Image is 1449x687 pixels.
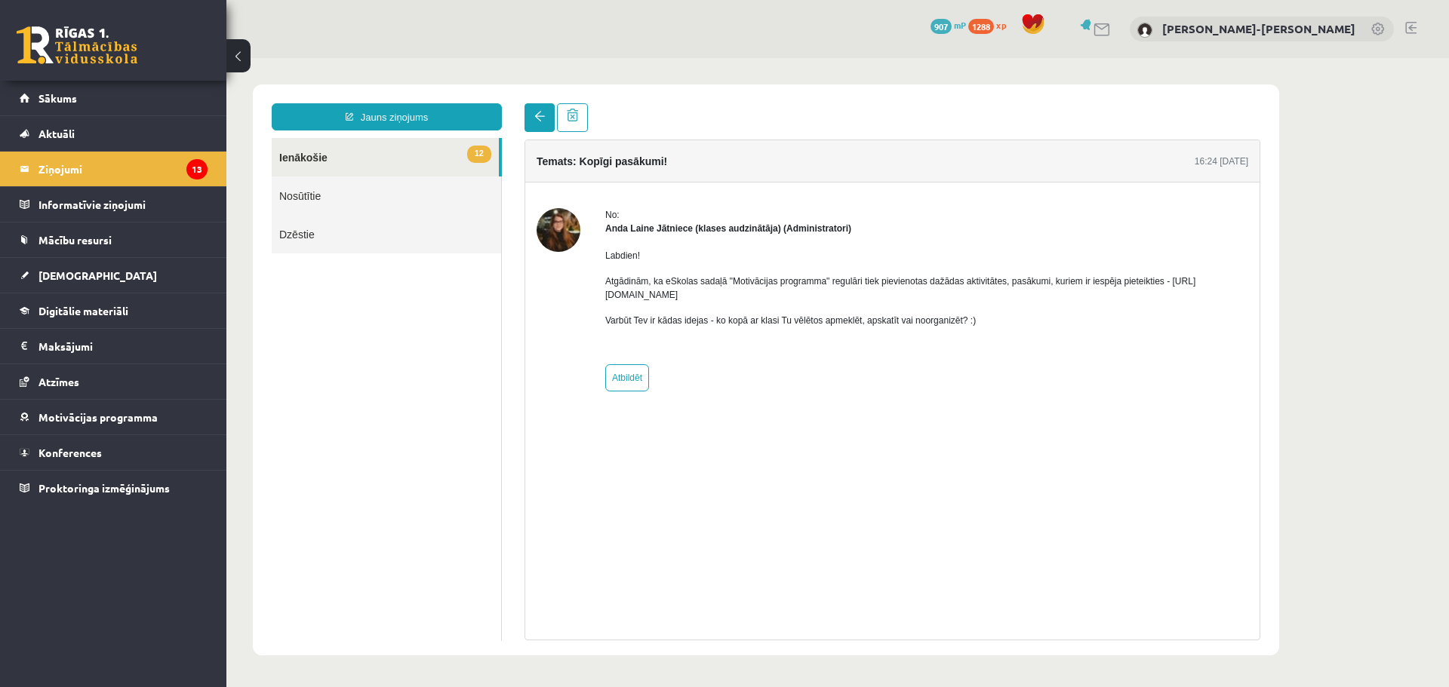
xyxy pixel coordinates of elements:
a: Konferences [20,435,208,470]
div: No: [379,150,1022,164]
span: Konferences [38,446,102,459]
p: Atgādinām, ka eSkolas sadaļā "Motivācijas programma" regulāri tiek pievienotas dažādas aktivitāte... [379,216,1022,244]
a: Dzēstie [45,157,275,195]
img: Martins Frīdenbergs-Tomašs [1137,23,1152,38]
span: Proktoringa izmēģinājums [38,481,170,495]
a: 907 mP [931,19,966,31]
a: Informatīvie ziņojumi [20,187,208,222]
a: Mācību resursi [20,222,208,257]
p: Varbūt Tev ir kādas idejas - ko kopā ar klasi Tu vēlētos apmeklēt, apskatīt vai noorganizēt? :) [379,256,1022,269]
span: Motivācijas programma [38,410,158,424]
a: Atzīmes [20,364,208,399]
a: [PERSON_NAME]-[PERSON_NAME] [1162,21,1355,36]
a: Atbildēt [379,306,423,333]
legend: Maksājumi [38,329,208,363]
span: 907 [931,19,952,34]
span: [DEMOGRAPHIC_DATA] [38,268,157,282]
a: Proktoringa izmēģinājums [20,471,208,505]
a: 1288 xp [968,19,1014,31]
i: 13 [186,159,208,179]
a: Nosūtītie [45,118,275,157]
span: Aktuāli [38,127,75,140]
a: Maksājumi [20,329,208,363]
a: Jauns ziņojums [45,45,275,72]
a: Sākums [20,81,208,115]
span: 1288 [968,19,994,34]
a: Rīgas 1. Tālmācības vidusskola [17,26,137,64]
img: Anda Laine Jātniece (klases audzinātāja) [310,150,354,194]
legend: Ziņojumi [38,152,208,186]
div: 16:24 [DATE] [968,97,1022,110]
legend: Informatīvie ziņojumi [38,187,208,222]
p: Labdien! [379,191,1022,204]
a: Digitālie materiāli [20,293,208,328]
h4: Temats: Kopīgi pasākumi! [310,97,441,109]
span: Mācību resursi [38,233,112,247]
span: mP [954,19,966,31]
span: xp [996,19,1006,31]
a: Motivācijas programma [20,400,208,434]
strong: Anda Laine Jātniece (klases audzinātāja) (Administratori) [379,165,625,176]
span: Digitālie materiāli [38,304,128,317]
span: Atzīmes [38,375,79,388]
a: Ziņojumi13 [20,152,208,186]
span: Sākums [38,91,77,105]
a: Aktuāli [20,116,208,151]
span: 12 [241,87,265,105]
a: [DEMOGRAPHIC_DATA] [20,258,208,293]
a: 12Ienākošie [45,80,272,118]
